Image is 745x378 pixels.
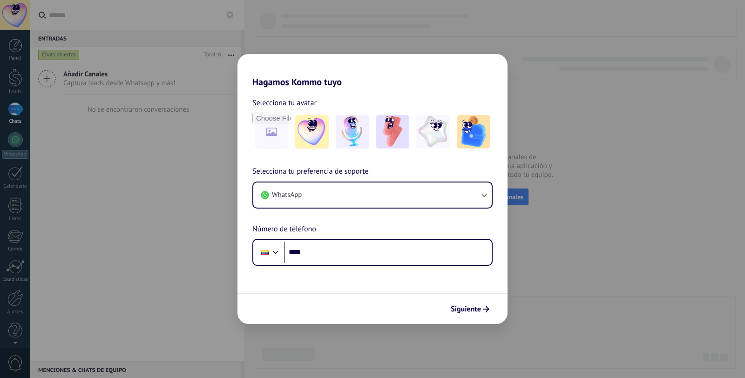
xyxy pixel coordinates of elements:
[447,301,494,317] button: Siguiente
[295,115,329,148] img: -1.jpeg
[416,115,450,148] img: -4.jpeg
[252,166,369,178] span: Selecciona tu preferencia de soporte
[237,54,508,88] h2: Hagamos Kommo tuyo
[336,115,369,148] img: -2.jpeg
[256,243,274,262] div: Ecuador: + 593
[272,190,302,200] span: WhatsApp
[252,97,317,109] span: Selecciona tu avatar
[376,115,409,148] img: -3.jpeg
[252,223,316,236] span: Número de teléfono
[457,115,490,148] img: -5.jpeg
[451,306,481,312] span: Siguiente
[253,182,492,208] button: WhatsApp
